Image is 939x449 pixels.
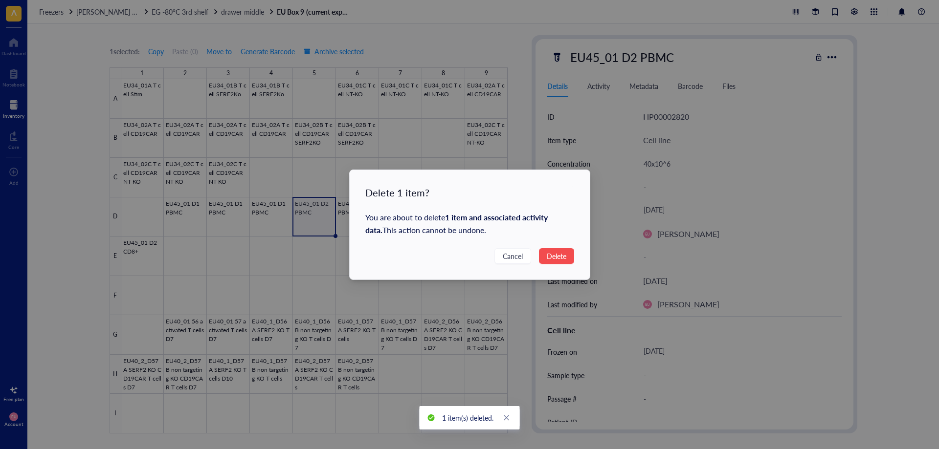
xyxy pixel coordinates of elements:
div: You are about to delete This action cannot be undone. [365,211,574,236]
span: Delete [546,251,566,261]
span: close [503,414,510,421]
div: Delete 1 item? [365,186,574,199]
button: Cancel [494,248,531,264]
div: 1 item(s) deleted. [442,412,493,423]
a: Close [501,412,512,423]
span: Cancel [502,251,522,261]
strong: 1 item and associated activity data . [365,212,548,235]
button: Delete [538,248,574,264]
